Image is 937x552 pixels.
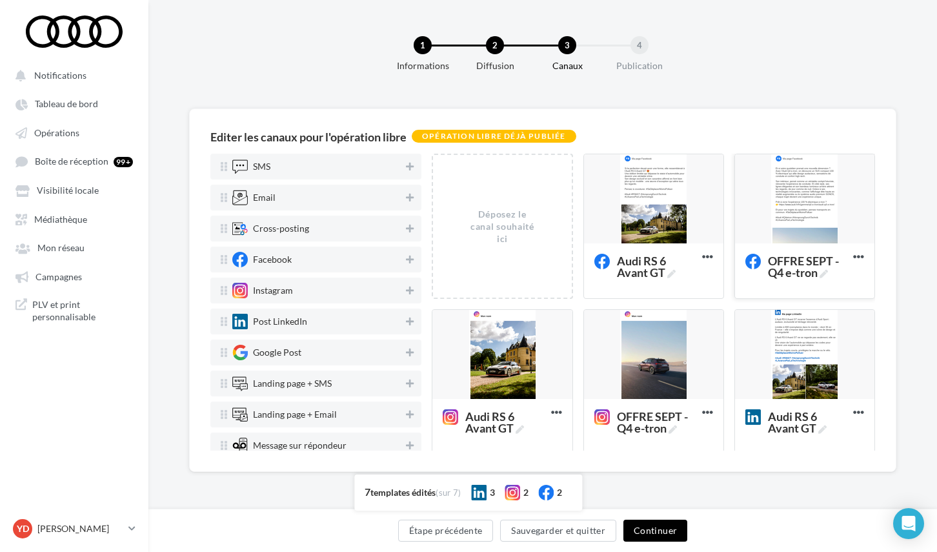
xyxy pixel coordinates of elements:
[114,157,133,167] div: 99+
[414,36,432,54] div: 1
[253,193,276,202] div: Email
[443,411,550,425] span: Audi RS 6 Avant GT
[365,486,370,498] span: 7
[10,516,138,541] a: YD [PERSON_NAME]
[768,411,848,434] span: Audi RS 6 Avant GT
[617,411,697,434] span: OFFRE SEPT - Q4 e-tron
[486,36,504,54] div: 2
[8,293,141,329] a: PLV et print personnalisable
[454,59,536,72] div: Diffusion
[893,508,924,539] div: Open Intercom Messenger
[35,99,98,110] span: Tableau de bord
[8,265,141,288] a: Campagnes
[630,36,649,54] div: 4
[210,131,407,143] div: Editer les canaux pour l'opération libre
[17,522,29,535] span: YD
[500,520,616,542] button: Sauvegarder et quitter
[594,411,702,425] span: OFFRE SEPT - Q4 e-tron
[253,224,309,233] div: Cross-posting
[35,271,82,282] span: Campagnes
[526,59,609,72] div: Canaux
[381,59,464,72] div: Informations
[34,127,79,138] span: Opérations
[8,236,141,259] a: Mon réseau
[594,255,702,269] span: Audi RS 6 Avant GT
[253,441,347,450] div: Message sur répondeur
[623,520,687,542] button: Continuer
[253,410,337,419] div: Landing page + Email
[558,36,576,54] div: 3
[8,149,141,173] a: Boîte de réception 99+
[557,486,562,499] div: 2
[253,348,301,357] div: Google Post
[598,59,681,72] div: Publication
[370,487,436,498] span: templates édités
[34,70,86,81] span: Notifications
[37,522,123,535] p: [PERSON_NAME]
[8,178,141,201] a: Visibilité locale
[253,317,307,326] div: Post LinkedIn
[8,121,141,144] a: Opérations
[745,411,853,425] span: Audi RS 6 Avant GT
[37,185,99,196] span: Visibilité locale
[34,214,87,225] span: Médiathèque
[617,255,697,278] span: Audi RS 6 Avant GT
[253,379,332,388] div: Landing page + SMS
[8,207,141,230] a: Médiathèque
[523,486,529,499] div: 2
[398,520,494,542] button: Étape précédente
[412,130,576,143] div: Opération libre déjà publiée
[436,487,461,498] span: (sur 7)
[253,255,292,264] div: Facebook
[468,208,537,245] div: Déposez le canal souhaité ici
[745,255,853,269] span: OFFRE SEPT - Q4 e-tron
[768,255,848,278] span: OFFRE SEPT - Q4 e-tron
[8,92,141,115] a: Tableau de bord
[465,411,545,434] span: Audi RS 6 Avant GT
[253,162,270,171] div: SMS
[253,286,293,295] div: Instagram
[37,243,85,254] span: Mon réseau
[8,63,136,87] button: Notifications
[35,156,108,167] span: Boîte de réception
[32,298,133,323] span: PLV et print personnalisable
[490,486,495,499] div: 3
